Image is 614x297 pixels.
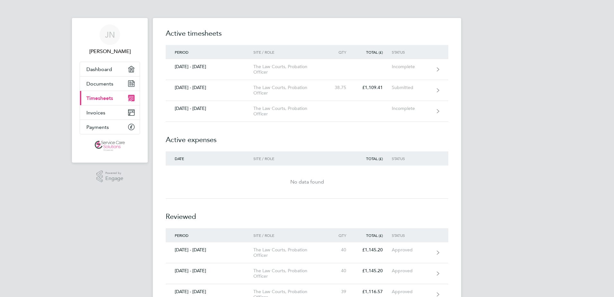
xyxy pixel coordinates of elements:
[96,170,124,183] a: Powered byEngage
[166,199,448,228] h2: Reviewed
[166,80,448,101] a: [DATE] - [DATE]The Law Courts, Probation Officer38.75£1,109.41Submitted
[166,101,448,122] a: [DATE] - [DATE]The Law Courts, Probation OfficerIncomplete
[80,105,140,120] a: Invoices
[392,106,431,111] div: Incomplete
[86,66,112,72] span: Dashboard
[80,141,140,151] a: Go to home page
[253,247,327,258] div: The Law Courts, Probation Officer
[355,233,392,238] div: Total (£)
[86,110,105,116] span: Invoices
[72,18,148,163] nav: Main navigation
[166,122,448,151] h2: Active expenses
[253,268,327,279] div: The Law Courts, Probation Officer
[86,81,113,87] span: Documents
[175,50,189,55] span: Period
[253,156,327,161] div: Site / Role
[166,106,253,111] div: [DATE] - [DATE]
[355,156,392,161] div: Total (£)
[166,156,253,161] div: Date
[86,95,113,101] span: Timesheets
[355,289,392,294] div: £1,116.57
[166,85,253,90] div: [DATE] - [DATE]
[166,263,448,284] a: [DATE] - [DATE]The Law Courts, Probation Officer40£1,145.20Approved
[392,289,431,294] div: Approved
[80,24,140,55] a: JN[PERSON_NAME]
[253,85,327,96] div: The Law Courts, Probation Officer
[392,247,431,253] div: Approved
[166,59,448,80] a: [DATE] - [DATE]The Law Courts, Probation OfficerIncomplete
[327,247,355,253] div: 40
[253,50,327,54] div: Site / Role
[392,233,431,238] div: Status
[253,106,327,117] div: The Law Courts, Probation Officer
[95,141,125,151] img: servicecare-logo-retina.png
[355,247,392,253] div: £1,145.20
[166,64,253,69] div: [DATE] - [DATE]
[355,268,392,274] div: £1,145.20
[80,48,140,55] span: Joel Nunez Martinez
[355,85,392,90] div: £1,109.41
[80,76,140,91] a: Documents
[80,91,140,105] a: Timesheets
[392,50,431,54] div: Status
[80,62,140,76] a: Dashboard
[105,170,123,176] span: Powered by
[327,289,355,294] div: 39
[105,176,123,181] span: Engage
[105,31,115,39] span: JN
[392,268,431,274] div: Approved
[166,178,448,186] div: No data found
[392,64,431,69] div: Incomplete
[80,120,140,134] a: Payments
[166,242,448,263] a: [DATE] - [DATE]The Law Courts, Probation Officer40£1,145.20Approved
[327,233,355,238] div: Qty
[392,85,431,90] div: Submitted
[166,28,448,45] h2: Active timesheets
[392,156,431,161] div: Status
[355,50,392,54] div: Total (£)
[253,64,327,75] div: The Law Courts, Probation Officer
[86,124,109,130] span: Payments
[166,247,253,253] div: [DATE] - [DATE]
[166,268,253,274] div: [DATE] - [DATE]
[175,233,189,238] span: Period
[253,233,327,238] div: Site / Role
[327,85,355,90] div: 38.75
[327,268,355,274] div: 40
[166,289,253,294] div: [DATE] - [DATE]
[327,50,355,54] div: Qty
